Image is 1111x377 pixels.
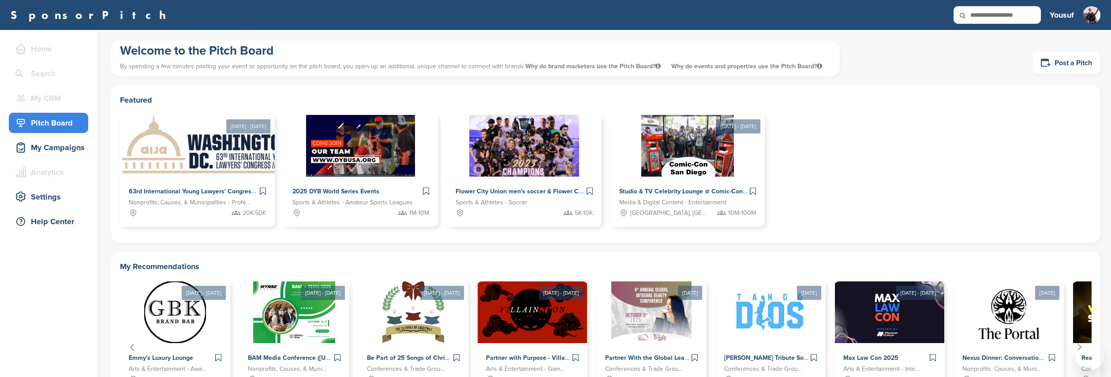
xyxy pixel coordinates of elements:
span: Max Law Con 2025 [843,354,898,362]
img: Sponsorpitch & [144,281,206,343]
div: My Campaigns [13,140,88,155]
span: Conferences & Trade Groups - Entertainment [367,364,446,374]
a: [DATE] - [DATE] Sponsorpitch & Studio & TV Celebrity Lounge @ Comic-Con [GEOGRAPHIC_DATA]. Over 3... [610,101,765,227]
img: Sponsorpitch & [253,281,336,343]
h2: Featured [120,94,1092,106]
img: Sponsorpitch & [306,115,415,177]
div: [DATE] - [DATE] [896,286,940,300]
img: Sponsorpitch & [469,115,579,177]
a: Sponsorpitch & Flower City Union men's soccer & Flower City 1872 women's soccer Sports & Athletes... [447,115,602,227]
span: Partner with Purpose - VillainSCon 2025 [486,354,602,362]
span: 20K-50K [243,208,266,218]
span: 63rd International Young Lawyers' Congress [129,188,254,195]
span: Arts & Entertainment - Integration - Business [843,364,923,374]
a: Search [9,63,88,84]
a: [DATE] - [DATE] Sponsorpitch & 63rd International Young Lawyers' Congress Nonprofits, Causes, & M... [120,101,275,227]
div: My CRM [13,90,88,106]
img: Sponsorpitch & [120,115,295,177]
a: SponsorPitch [11,9,172,21]
img: Sponsorpitch & [835,281,945,343]
span: Conferences & Trade Groups - Sports [724,364,804,374]
div: [DATE] [1035,286,1059,300]
span: 10M-100M [728,208,756,218]
div: [DATE] - [DATE] [301,286,345,300]
button: Go to last slide [126,341,138,353]
div: [DATE] [797,286,821,300]
span: Sports & Athletes - Amateur Sports Leagues [292,198,413,207]
a: My CRM [9,88,88,108]
a: Home [9,39,88,59]
div: [DATE] - [DATE] [182,286,226,300]
span: [GEOGRAPHIC_DATA], [GEOGRAPHIC_DATA] [630,208,708,218]
span: Nonprofits, Causes, & Municipalities - Professional Development [129,198,253,207]
h1: Welcome to the Pitch Board [120,43,831,59]
a: Yousuf [1050,5,1074,25]
span: 5K-10K [575,208,593,218]
a: Help Center [9,211,88,232]
span: Why do events and properties use the Pitch Board? [671,63,822,70]
div: [DATE] - [DATE] [539,286,583,300]
img: Screenshot 2025 07 23 at 09.45.12 [1083,6,1100,33]
img: Sponsorpitch & [478,281,587,343]
span: Media & Digital Content - Entertainment [619,198,726,207]
span: BAM Media Conference ([US_STATE]) - Business and Technical Media [248,354,445,362]
h3: Yousuf [1050,9,1074,21]
iframe: Button to launch messaging window [1076,342,1104,370]
div: Settings [13,189,88,205]
div: [DATE] [678,286,702,300]
span: Arts & Entertainment - Gaming Conventions [486,364,565,374]
a: Post a Pitch [1033,52,1100,74]
p: By spending a few minutes posting your event or opportunity on the pitch board, you open up an ad... [120,59,831,74]
span: Conferences & Trade Groups - Health and Wellness [605,364,685,374]
span: Arts & Entertainment - Award Show [129,364,208,374]
span: Emmy's Luxury Lounge [129,354,193,362]
img: Sponsorpitch & [972,281,1046,343]
div: Pitch Board [13,115,88,131]
img: Sponsorpitch & [382,281,444,343]
span: [PERSON_NAME] Tribute Soccer Match with current soccer legends at the American Dream Mall [724,354,998,362]
h2: My Recommendations [120,260,1092,273]
button: Next slide [1073,341,1085,353]
span: Flower City Union men's soccer & Flower City 1872 women's soccer [456,188,648,195]
span: Sports & Athletes - Soccer [456,198,527,207]
a: Settings [9,187,88,207]
span: Be Part of 25 Songs of Christmas LIVE – A Holiday Experience That Gives Back [367,354,592,362]
span: Nonprofits, Causes, & Municipalities - Education [248,364,327,374]
div: Home [13,41,88,57]
div: Search [13,66,88,81]
span: Nonprofits, Causes, & Municipalities - Clubs [962,364,1042,374]
a: Sponsorpitch & 2025 DYB World Series Events Sports & Athletes - Amateur Sports Leagues 1M-10M [284,115,438,227]
img: Sponsorpitch & [716,281,826,343]
a: Pitch Board [9,113,88,133]
span: Why do brand marketers use the Pitch Board? [525,63,662,70]
a: Analytics [9,162,88,182]
img: Sponsorpitch & [611,281,692,343]
div: Analytics [13,164,88,180]
span: Partner With the Global Leaders in Aesthetics [605,354,736,362]
span: 1M-10M [409,208,429,218]
div: [DATE] - [DATE] [226,119,270,133]
img: Sponsorpitch & [641,115,734,177]
a: My Campaigns [9,137,88,158]
div: [DATE] - [DATE] [420,286,464,300]
span: 2025 DYB World Series Events [292,188,379,195]
div: [DATE] - [DATE] [716,119,760,133]
div: Help Center [13,214,88,229]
